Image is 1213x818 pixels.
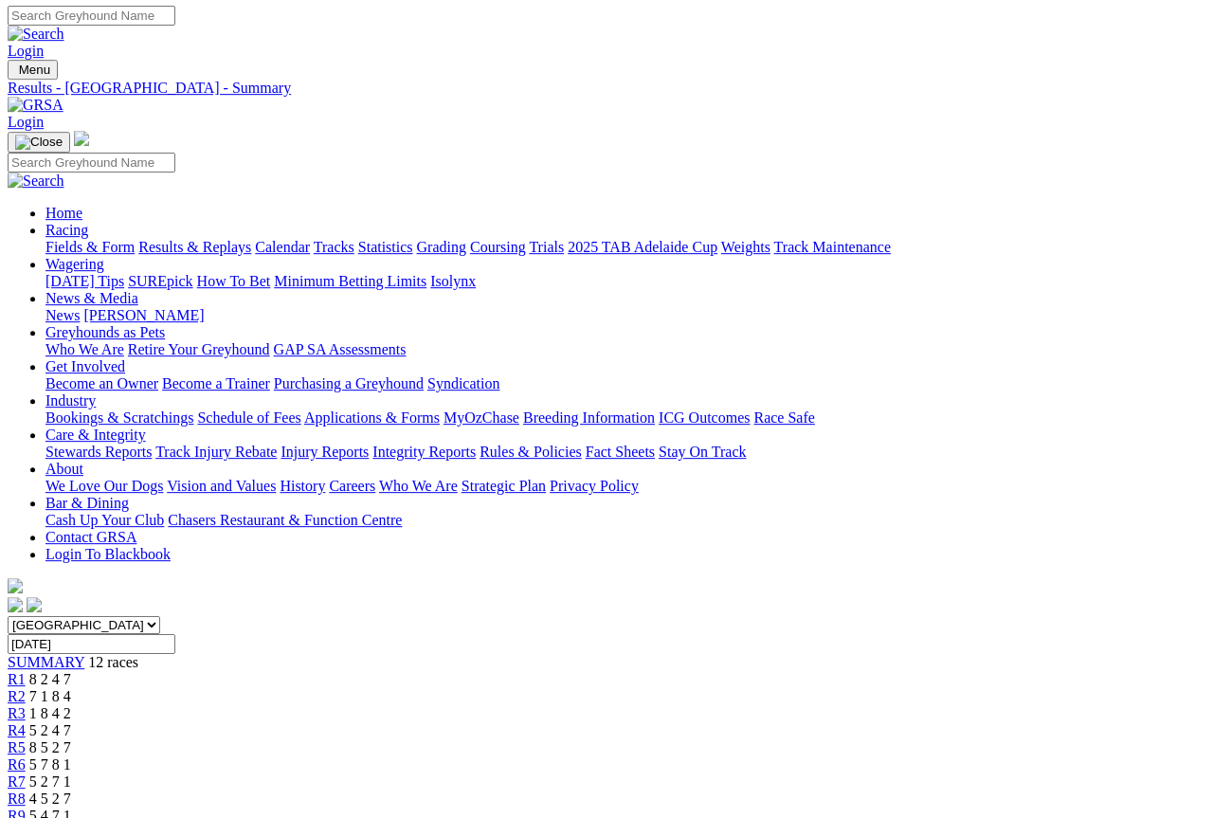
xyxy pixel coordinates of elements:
a: Purchasing a Greyhound [274,375,424,391]
a: Track Maintenance [774,239,891,255]
a: History [280,478,325,494]
a: Applications & Forms [304,409,440,426]
img: logo-grsa-white.png [74,131,89,146]
span: 5 2 7 1 [29,773,71,790]
a: News & Media [45,290,138,306]
a: Privacy Policy [550,478,639,494]
a: 2025 TAB Adelaide Cup [568,239,717,255]
a: Tracks [314,239,354,255]
a: [PERSON_NAME] [83,307,204,323]
a: Careers [329,478,375,494]
a: Racing [45,222,88,238]
span: 12 races [88,654,138,670]
button: Toggle navigation [8,132,70,153]
span: 7 1 8 4 [29,688,71,704]
a: Schedule of Fees [197,409,300,426]
img: GRSA [8,97,63,114]
a: Rules & Policies [480,444,582,460]
div: About [45,478,1205,495]
a: Track Injury Rebate [155,444,277,460]
span: 5 2 4 7 [29,722,71,738]
a: R4 [8,722,26,738]
a: Who We Are [45,341,124,357]
a: Retire Your Greyhound [128,341,270,357]
div: Bar & Dining [45,512,1205,529]
a: Results - [GEOGRAPHIC_DATA] - Summary [8,80,1205,97]
a: Minimum Betting Limits [274,273,426,289]
a: How To Bet [197,273,271,289]
a: Fact Sheets [586,444,655,460]
a: Stewards Reports [45,444,152,460]
a: Login To Blackbook [45,546,171,562]
a: Statistics [358,239,413,255]
a: Get Involved [45,358,125,374]
a: Industry [45,392,96,409]
a: Stay On Track [659,444,746,460]
a: We Love Our Dogs [45,478,163,494]
a: News [45,307,80,323]
a: [DATE] Tips [45,273,124,289]
a: Bar & Dining [45,495,129,511]
img: twitter.svg [27,597,42,612]
span: 8 5 2 7 [29,739,71,755]
a: Vision and Values [167,478,276,494]
a: Coursing [470,239,526,255]
a: Trials [529,239,564,255]
a: Care & Integrity [45,427,146,443]
a: R3 [8,705,26,721]
input: Search [8,153,175,173]
a: MyOzChase [444,409,519,426]
a: R5 [8,739,26,755]
img: Close [15,135,63,150]
a: SUREpick [128,273,192,289]
a: R2 [8,688,26,704]
a: Chasers Restaurant & Function Centre [168,512,402,528]
a: R8 [8,791,26,807]
a: Strategic Plan [462,478,546,494]
a: Weights [721,239,770,255]
a: Cash Up Your Club [45,512,164,528]
a: Injury Reports [281,444,369,460]
a: SUMMARY [8,654,84,670]
a: Bookings & Scratchings [45,409,193,426]
a: R7 [8,773,26,790]
a: Contact GRSA [45,529,136,545]
a: Syndication [427,375,499,391]
a: Become a Trainer [162,375,270,391]
span: Menu [19,63,50,77]
span: 5 7 8 1 [29,756,71,773]
a: Login [8,114,44,130]
a: Results & Replays [138,239,251,255]
div: Industry [45,409,1205,427]
div: Racing [45,239,1205,256]
a: Wagering [45,256,104,272]
a: R6 [8,756,26,773]
input: Select date [8,634,175,654]
span: 4 5 2 7 [29,791,71,807]
span: 8 2 4 7 [29,671,71,687]
img: logo-grsa-white.png [8,578,23,593]
a: ICG Outcomes [659,409,750,426]
a: R1 [8,671,26,687]
a: Isolynx [430,273,476,289]
div: News & Media [45,307,1205,324]
a: Home [45,205,82,221]
a: Who We Are [379,478,458,494]
a: Calendar [255,239,310,255]
div: Greyhounds as Pets [45,341,1205,358]
img: Search [8,26,64,43]
a: Integrity Reports [372,444,476,460]
img: Search [8,173,64,190]
a: Race Safe [753,409,814,426]
a: GAP SA Assessments [274,341,407,357]
div: Wagering [45,273,1205,290]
